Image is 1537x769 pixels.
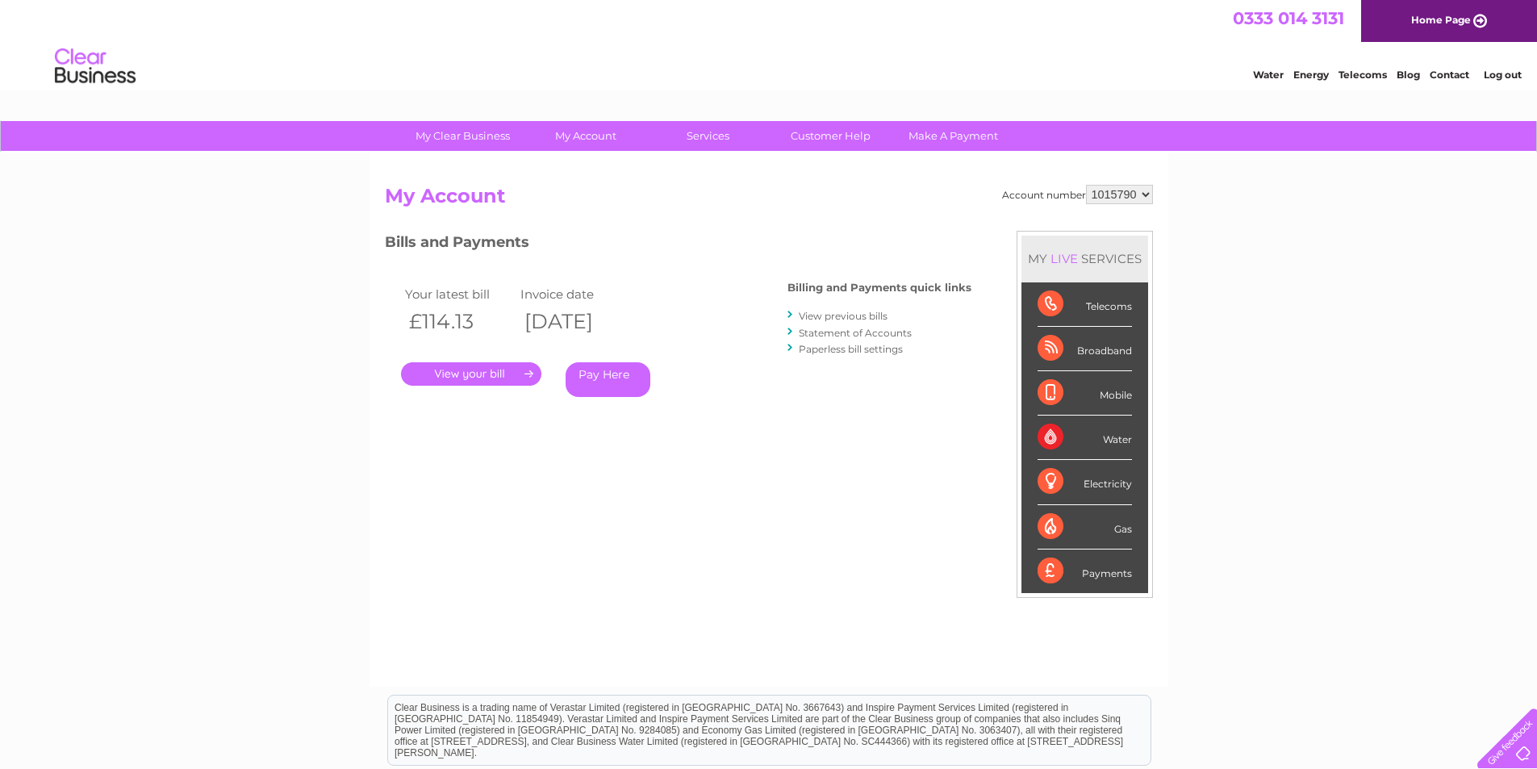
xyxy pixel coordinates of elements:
[1038,282,1132,327] div: Telecoms
[764,121,897,151] a: Customer Help
[1002,185,1153,204] div: Account number
[1233,8,1344,28] a: 0333 014 3131
[641,121,775,151] a: Services
[401,305,517,338] th: £114.13
[799,327,912,339] a: Statement of Accounts
[388,9,1151,78] div: Clear Business is a trading name of Verastar Limited (registered in [GEOGRAPHIC_DATA] No. 3667643...
[1021,236,1148,282] div: MY SERVICES
[1047,251,1081,266] div: LIVE
[799,310,888,322] a: View previous bills
[1038,505,1132,550] div: Gas
[887,121,1020,151] a: Make A Payment
[787,282,971,294] h4: Billing and Payments quick links
[401,283,517,305] td: Your latest bill
[401,362,541,386] a: .
[1038,327,1132,371] div: Broadband
[566,362,650,397] a: Pay Here
[799,343,903,355] a: Paperless bill settings
[516,283,633,305] td: Invoice date
[1038,550,1132,593] div: Payments
[1038,460,1132,504] div: Electricity
[54,42,136,91] img: logo.png
[385,231,971,259] h3: Bills and Payments
[1397,69,1420,81] a: Blog
[1038,371,1132,416] div: Mobile
[516,305,633,338] th: [DATE]
[1293,69,1329,81] a: Energy
[396,121,529,151] a: My Clear Business
[385,185,1153,215] h2: My Account
[1339,69,1387,81] a: Telecoms
[1484,69,1522,81] a: Log out
[1038,416,1132,460] div: Water
[519,121,652,151] a: My Account
[1430,69,1469,81] a: Contact
[1253,69,1284,81] a: Water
